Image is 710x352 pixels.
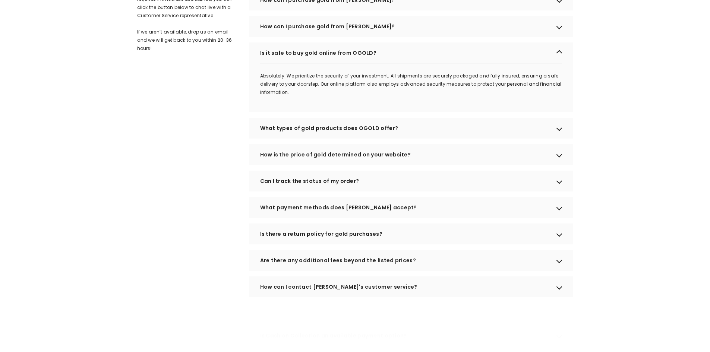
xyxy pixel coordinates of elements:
[249,325,573,346] div: Is Cash on Collection an available payment option?
[249,250,573,271] div: Are there any additional fees beyond the listed prices?
[249,171,573,191] div: Can I track the status of my order?
[249,16,573,37] div: How can I purchase gold from [PERSON_NAME]?
[260,72,573,96] p: Absolutely. We prioritize the security of your investment. All shipments are securely packaged an...
[249,42,573,63] div: Is it safe to buy gold online from OGOLD?
[249,223,573,244] div: Is there a return policy for gold purchases?
[249,118,573,139] div: What types of gold products does OGOLD offer?
[249,197,573,218] div: What payment methods does [PERSON_NAME] accept?
[249,276,573,297] div: How can I contact [PERSON_NAME]'s customer service?
[249,144,573,165] div: How is the price of gold determined on your website?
